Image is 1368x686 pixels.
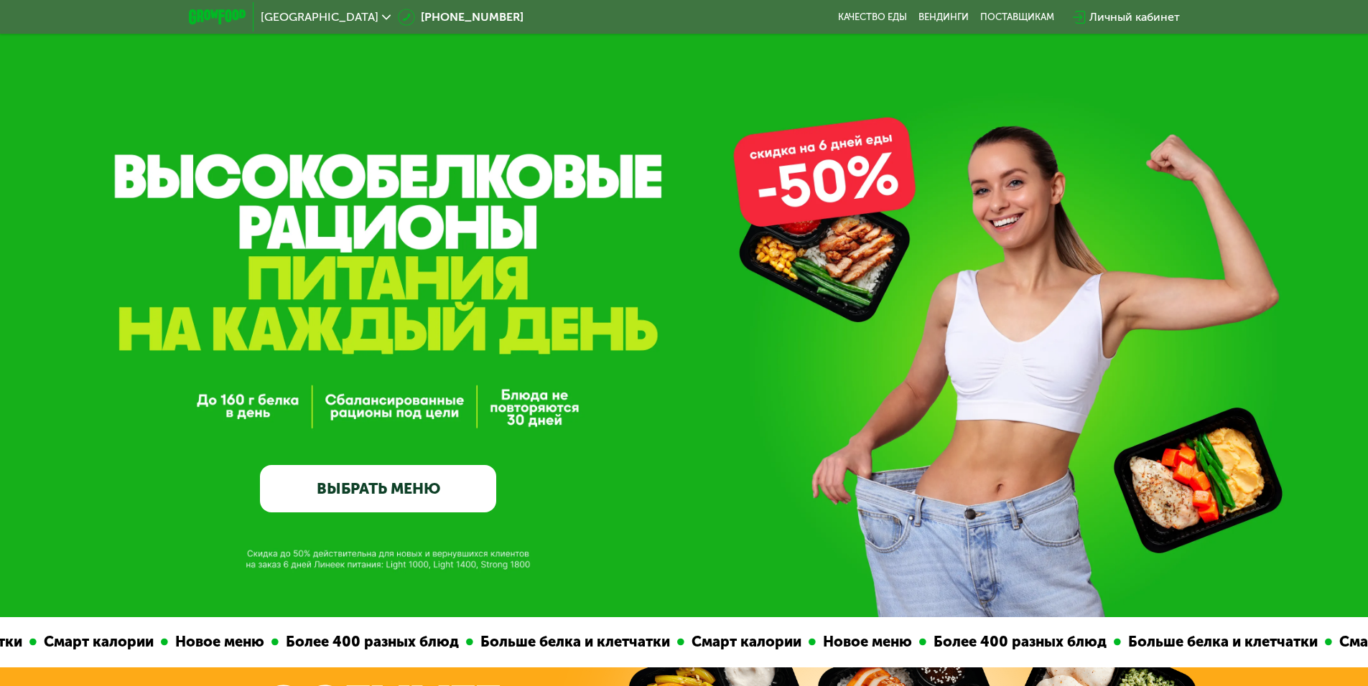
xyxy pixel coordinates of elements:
[35,631,159,653] div: Смарт калории
[925,631,1112,653] div: Более 400 разных блюд
[261,11,378,23] span: [GEOGRAPHIC_DATA]
[838,11,907,23] a: Качество еды
[277,631,465,653] div: Более 400 разных блюд
[683,631,807,653] div: Смарт калории
[472,631,676,653] div: Больше белка и клетчатки
[1120,631,1323,653] div: Больше белка и клетчатки
[260,465,496,512] a: ВЫБРАТЬ МЕНЮ
[980,11,1054,23] div: поставщикам
[398,9,524,26] a: [PHONE_NUMBER]
[814,631,918,653] div: Новое меню
[918,11,969,23] a: Вендинги
[167,631,270,653] div: Новое меню
[1089,9,1180,26] div: Личный кабинет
